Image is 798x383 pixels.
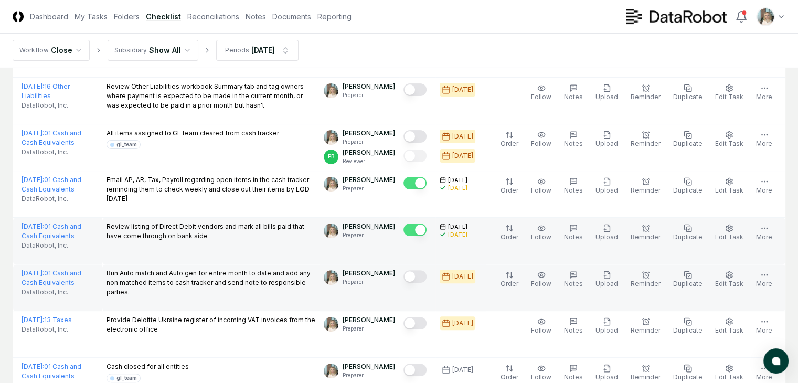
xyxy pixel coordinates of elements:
button: Edit Task [713,315,746,337]
span: Notes [564,280,583,288]
img: DataRobot logo [626,9,727,24]
p: Review listing of Direct Debit vendors and mark all bills paid that have come through on bank side [107,222,316,241]
button: Upload [593,82,620,104]
span: [DATE] [448,176,467,184]
span: DataRobot, Inc. [22,325,68,334]
button: Follow [529,129,554,151]
span: Follow [531,280,551,288]
span: [DATE] [448,223,467,231]
span: [DATE] : [22,82,44,90]
a: Checklist [146,11,181,22]
button: Upload [593,129,620,151]
div: [DATE] [452,85,473,94]
button: Edit Task [713,129,746,151]
button: Notes [562,175,585,197]
span: Reminder [631,93,661,101]
button: Edit Task [713,269,746,291]
img: Logo [13,11,24,22]
button: Notes [562,269,585,291]
a: Reconciliations [187,11,239,22]
span: Edit Task [715,233,743,241]
span: [DATE] : [22,129,44,137]
button: Order [498,222,520,244]
p: Preparer [343,185,395,193]
span: Follow [531,326,551,334]
button: More [754,175,774,197]
span: DataRobot, Inc. [22,194,68,204]
p: [PERSON_NAME] [343,269,395,278]
button: Upload [593,315,620,337]
p: Preparer [343,138,395,146]
p: All items assigned to GL team cleared from cash tracker [107,129,279,138]
nav: breadcrumb [13,40,299,61]
div: [DATE] [452,365,473,375]
p: [PERSON_NAME] [343,362,395,371]
button: atlas-launcher [763,348,789,374]
span: Upload [595,186,618,194]
button: Mark complete [403,177,427,189]
p: [PERSON_NAME] [343,129,395,138]
button: Duplicate [671,315,705,337]
p: Preparer [343,278,395,286]
a: [DATE]:01 Cash and Cash Equivalents [22,269,81,286]
button: Mark complete [403,83,427,96]
button: More [754,82,774,104]
span: Edit Task [715,140,743,147]
div: [DATE] [452,272,473,281]
span: [DATE] : [22,176,44,184]
button: Notes [562,222,585,244]
img: ACg8ocKh93A2PVxV7CaGalYBgc3fGwopTyyIAwAiiQ5buQbeS2iRnTQ=s96-c [757,8,774,25]
a: [DATE]:01 Cash and Cash Equivalents [22,176,81,193]
span: Notes [564,373,583,381]
button: Duplicate [671,175,705,197]
span: Follow [531,93,551,101]
button: Follow [529,315,554,337]
span: Reminder [631,326,661,334]
button: Order [498,129,520,151]
button: Mark complete [403,150,427,162]
button: Notes [562,315,585,337]
div: [DATE] [448,231,467,239]
span: Order [501,373,518,381]
button: Duplicate [671,129,705,151]
div: [DATE] [452,318,473,328]
span: [DATE] : [22,316,44,324]
span: DataRobot, Inc. [22,241,68,250]
button: Reminder [629,175,663,197]
button: Upload [593,175,620,197]
span: Reminder [631,233,661,241]
span: Edit Task [715,373,743,381]
span: Duplicate [673,326,703,334]
a: Reporting [317,11,352,22]
span: Duplicate [673,186,703,194]
button: Mark complete [403,270,427,283]
span: Edit Task [715,186,743,194]
p: [PERSON_NAME] [343,148,395,157]
span: Edit Task [715,326,743,334]
span: Order [501,233,518,241]
button: Upload [593,222,620,244]
a: [DATE]:01 Cash and Cash Equivalents [22,222,81,240]
span: Notes [564,326,583,334]
p: Preparer [343,231,395,239]
button: Periods[DATE] [216,40,299,61]
span: Follow [531,373,551,381]
span: Notes [564,233,583,241]
div: [DATE] [452,132,473,141]
button: More [754,222,774,244]
span: Notes [564,93,583,101]
span: Order [501,280,518,288]
span: Follow [531,186,551,194]
a: [DATE]:13 Taxes [22,316,72,324]
button: Duplicate [671,269,705,291]
span: Follow [531,233,551,241]
button: Reminder [629,222,663,244]
span: Duplicate [673,140,703,147]
button: Order [498,269,520,291]
a: [DATE]:01 Cash and Cash Equivalents [22,363,81,380]
span: Order [501,186,518,194]
span: Reminder [631,280,661,288]
a: Documents [272,11,311,22]
a: My Tasks [75,11,108,22]
button: Edit Task [713,222,746,244]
